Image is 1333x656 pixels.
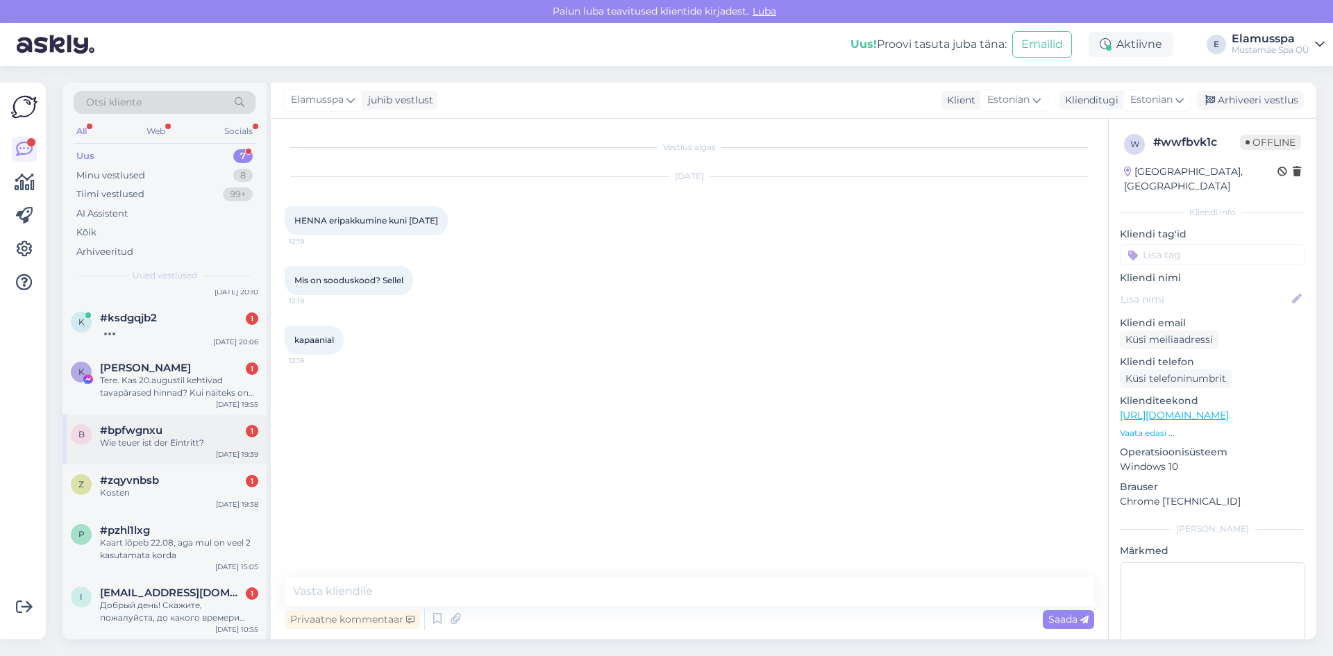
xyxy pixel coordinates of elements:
span: Elamusspa [291,92,344,108]
div: [DATE] 19:39 [216,449,258,460]
span: kapaanial [294,335,334,345]
div: All [74,122,90,140]
div: 1 [246,362,258,375]
span: 12:19 [289,236,341,246]
p: Kliendi tag'id [1120,227,1305,242]
div: Privaatne kommentaar [285,610,420,629]
div: 8 [233,169,253,183]
div: Minu vestlused [76,169,145,183]
div: # wwfbvk1c [1153,134,1240,151]
span: 12:19 [289,296,341,306]
div: Arhiveeri vestlus [1197,91,1304,110]
span: Offline [1240,135,1301,150]
div: E [1207,35,1226,54]
span: Saada [1048,613,1089,625]
input: Lisa nimi [1121,292,1289,307]
span: #zqyvnbsb [100,474,159,487]
span: 12:19 [289,355,341,366]
div: Küsi meiliaadressi [1120,330,1218,349]
span: Mis on sooduskood? Sellel [294,275,403,285]
span: HENNA eripakkumine kuni [DATE] [294,215,438,226]
p: Märkmed [1120,544,1305,558]
span: #ksdgqjb2 [100,312,157,324]
img: Askly Logo [11,94,37,120]
p: Chrome [TECHNICAL_ID] [1120,494,1305,509]
b: Uus! [850,37,877,51]
div: 1 [246,587,258,600]
div: [PERSON_NAME] [1120,523,1305,535]
div: Klient [941,93,975,108]
div: 99+ [223,187,253,201]
div: Vestlus algas [285,141,1094,153]
div: [DATE] 10:55 [215,624,258,634]
p: Klienditeekond [1120,394,1305,408]
p: Kliendi email [1120,316,1305,330]
span: Luba [748,5,780,17]
div: Kliendi info [1120,206,1305,219]
div: AI Assistent [76,207,128,221]
span: k [78,317,85,327]
span: Estonian [1130,92,1173,108]
div: [DATE] 20:06 [213,337,258,347]
p: Windows 10 [1120,460,1305,474]
span: Otsi kliente [86,95,142,110]
p: Brauser [1120,480,1305,494]
p: Kliendi telefon [1120,355,1305,369]
a: [URL][DOMAIN_NAME] [1120,409,1229,421]
span: irinavinn@mail.ru [100,587,244,599]
input: Lisa tag [1120,244,1305,265]
span: z [78,479,84,489]
div: Uus [76,149,94,163]
div: 7 [233,149,253,163]
div: Добрый день! Скажите, пожалуйста, до какого времери действует льготное предложение 145 евро - 10 ... [100,599,258,624]
span: Uued vestlused [133,269,197,282]
button: Emailid [1012,31,1072,58]
span: b [78,429,85,439]
div: 1 [246,312,258,325]
div: Kaart lõpeb 22.08, aga mul on veel 2 kasutamata korda [100,537,258,562]
div: Web [144,122,168,140]
div: 1 [246,475,258,487]
span: K [78,367,85,377]
div: Tere. Kas 20.augustil kehtivad tavapärased hinnad? Kui näiteks on soetatud õhtune pilet [DOMAIN_N... [100,374,258,399]
p: Operatsioonisüsteem [1120,445,1305,460]
div: [DATE] 19:38 [216,499,258,510]
a: ElamusspaMustamäe Spa OÜ [1232,33,1325,56]
span: i [80,591,83,602]
div: Mustamäe Spa OÜ [1232,44,1309,56]
div: Tiimi vestlused [76,187,144,201]
div: Klienditugi [1059,93,1118,108]
span: #bpfwgnxu [100,424,162,437]
p: Vaata edasi ... [1120,427,1305,439]
span: Kai Siirak [100,362,191,374]
div: Socials [221,122,255,140]
div: Kõik [76,226,97,239]
p: Kliendi nimi [1120,271,1305,285]
span: w [1130,139,1139,149]
div: Elamusspa [1232,33,1309,44]
div: [DATE] 15:05 [215,562,258,572]
span: Estonian [987,92,1030,108]
span: p [78,529,85,539]
div: Küsi telefoninumbrit [1120,369,1232,388]
div: Arhiveeritud [76,245,133,259]
div: Proovi tasuta juba täna: [850,36,1007,53]
div: [GEOGRAPHIC_DATA], [GEOGRAPHIC_DATA] [1124,165,1277,194]
div: [DATE] 19:55 [216,399,258,410]
div: 1 [246,425,258,437]
div: Aktiivne [1089,32,1173,57]
div: Kosten [100,487,258,499]
div: juhib vestlust [362,93,433,108]
span: #pzhl1lxg [100,524,150,537]
div: [DATE] 20:10 [215,287,258,297]
div: [DATE] [285,170,1094,183]
div: Wie teuer ist der Eintritt? [100,437,258,449]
